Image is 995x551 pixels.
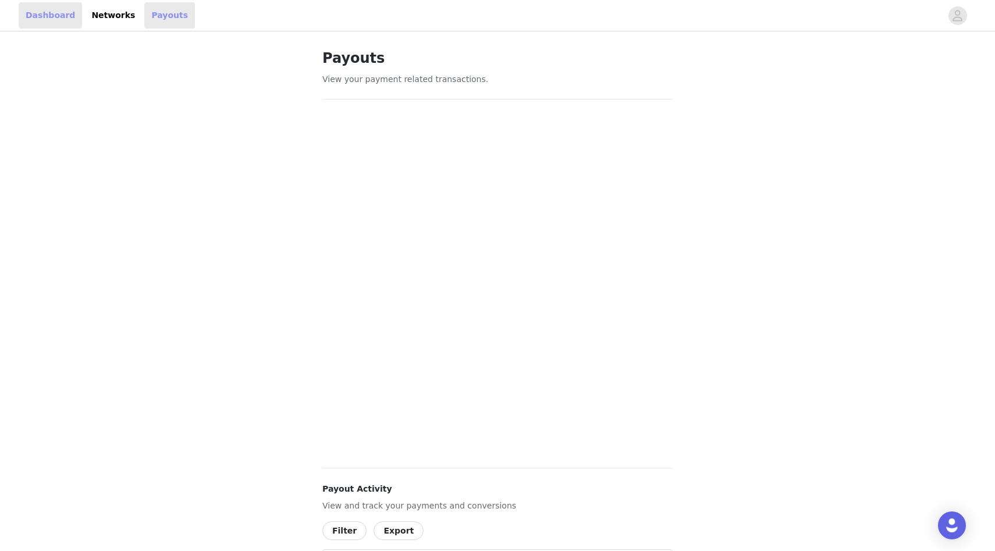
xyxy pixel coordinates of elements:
[322,483,673,495] h4: Payout Activity
[322,48,673,69] h1: Payouts
[952,6,963,25] div: avatar
[19,2,82,29] a: Dashboard
[938,511,966,539] div: Open Intercom Messenger
[84,2,142,29] a: Networks
[374,521,424,540] button: Export
[144,2,195,29] a: Payouts
[322,500,673,512] p: View and track your payments and conversions
[322,73,673,86] p: View your payment related transactions.
[322,521,367,540] button: Filter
